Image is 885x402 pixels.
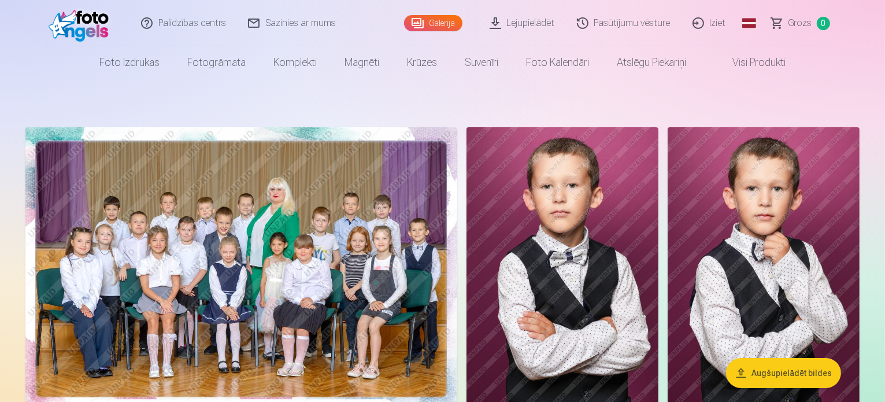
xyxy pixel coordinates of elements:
[451,46,512,79] a: Suvenīri
[86,46,173,79] a: Foto izdrukas
[331,46,393,79] a: Magnēti
[404,15,462,31] a: Galerija
[817,17,830,30] span: 0
[603,46,700,79] a: Atslēgu piekariņi
[788,16,812,30] span: Grozs
[173,46,260,79] a: Fotogrāmata
[393,46,451,79] a: Krūzes
[726,358,841,388] button: Augšupielādēt bildes
[512,46,603,79] a: Foto kalendāri
[700,46,799,79] a: Visi produkti
[260,46,331,79] a: Komplekti
[49,5,115,42] img: /fa1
